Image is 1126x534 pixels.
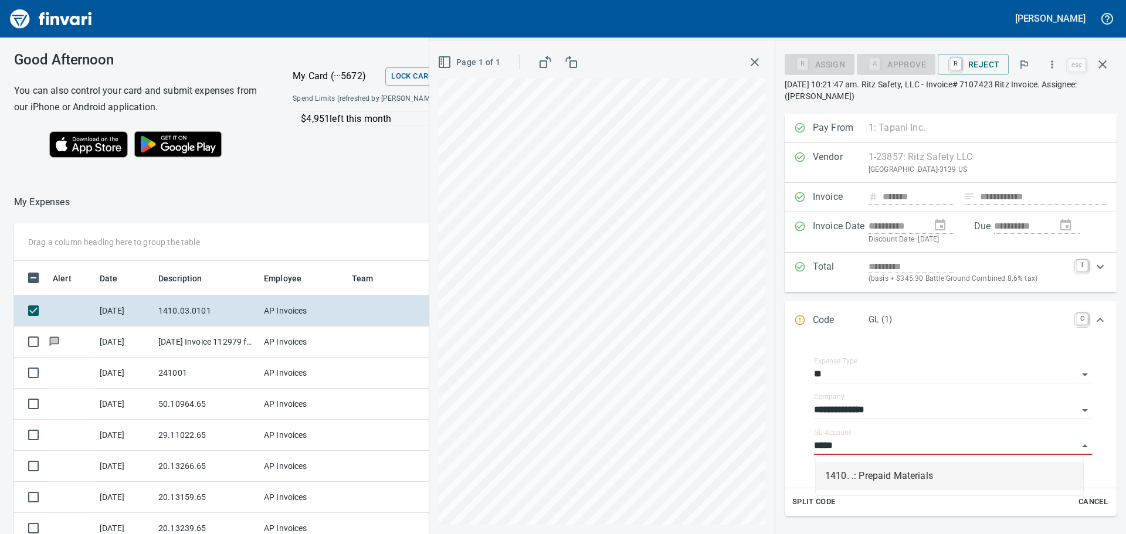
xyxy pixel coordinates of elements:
span: Close invoice [1065,50,1117,79]
td: 29.11022.65 [154,420,259,451]
div: Expand [785,340,1117,516]
span: Lock Card [391,70,433,83]
label: GL Account [814,429,851,436]
span: Reject [947,55,999,74]
span: Cancel [1077,495,1109,509]
p: My Card (···5672) [293,69,381,83]
td: 1410.03.0101 [154,295,259,326]
button: Page 1 of 1 [435,52,505,73]
button: Open [1077,402,1093,419]
img: Get it on Google Play [128,125,229,164]
td: AP Invoices [259,358,347,389]
span: Employee [264,271,317,285]
img: Finvari [7,5,95,33]
a: C [1076,313,1088,325]
td: AP Invoices [259,389,347,420]
td: [DATE] [95,451,154,482]
button: Split Code [789,493,839,511]
button: Cancel [1074,493,1112,511]
div: GL Account required [857,59,935,69]
label: Expense Type [814,358,857,365]
span: Employee [264,271,301,285]
td: AP Invoices [259,295,347,326]
td: 20.13159.65 [154,482,259,513]
h5: [PERSON_NAME] [1015,12,1086,25]
td: [DATE] [95,389,154,420]
p: $4,951 left this month [301,112,538,126]
span: Description [158,271,202,285]
button: Close [1077,438,1093,454]
span: Date [100,271,118,285]
td: [DATE] Invoice 112979 from NAPA AUTO PARTS (1-10687) [154,326,259,358]
td: 20.13266.65 [154,451,259,482]
p: [DATE] 10:21:47 am. Ritz Safety, LLC - Invoice# 7107423 Ritz Invoice. Assignee: ([PERSON_NAME]) [785,79,1117,102]
p: Total [813,260,869,285]
span: Description [158,271,218,285]
p: GL (1) [869,313,1069,326]
li: 1410. .: Prepaid Materials [816,462,1083,490]
td: [DATE] [95,295,154,326]
td: AP Invoices [259,326,347,358]
label: Company [814,393,844,400]
td: [DATE] [95,358,154,389]
span: Alert [53,271,87,285]
a: T [1076,260,1088,271]
span: Spend Limits (refreshed by [PERSON_NAME] [DATE]) [293,93,499,105]
td: AP Invoices [259,420,347,451]
div: Expand [785,253,1117,292]
p: Code [813,313,869,328]
button: Lock Card [385,67,439,86]
span: Alert [53,271,72,285]
button: More [1039,52,1065,77]
p: (basis + $345.30 Battle Ground Combined 8.6% tax) [869,273,1069,285]
td: AP Invoices [259,451,347,482]
button: RReject [938,54,1009,75]
span: Split Code [792,495,836,509]
button: Open [1077,366,1093,383]
span: Page 1 of 1 [440,55,500,70]
td: [DATE] [95,482,154,513]
span: Date [100,271,133,285]
td: AP Invoices [259,482,347,513]
td: [DATE] [95,420,154,451]
td: 50.10964.65 [154,389,259,420]
td: 241001 [154,358,259,389]
p: Online and foreign allowed [283,126,540,138]
p: My Expenses [14,195,70,209]
p: Drag a column heading here to group the table [28,236,200,248]
span: Team [352,271,374,285]
button: Flag [1011,52,1037,77]
h6: You can also control your card and submit expenses from our iPhone or Android application. [14,83,263,115]
span: Team [352,271,389,285]
nav: breadcrumb [14,195,70,209]
div: Expand [785,301,1117,340]
div: Assign [785,59,854,69]
span: Has messages [48,338,60,345]
a: R [950,57,961,70]
img: Download on the App Store [49,131,128,158]
td: [DATE] [95,326,154,358]
a: esc [1068,59,1086,72]
button: [PERSON_NAME] [1012,9,1088,28]
h3: Good Afternoon [14,52,263,68]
